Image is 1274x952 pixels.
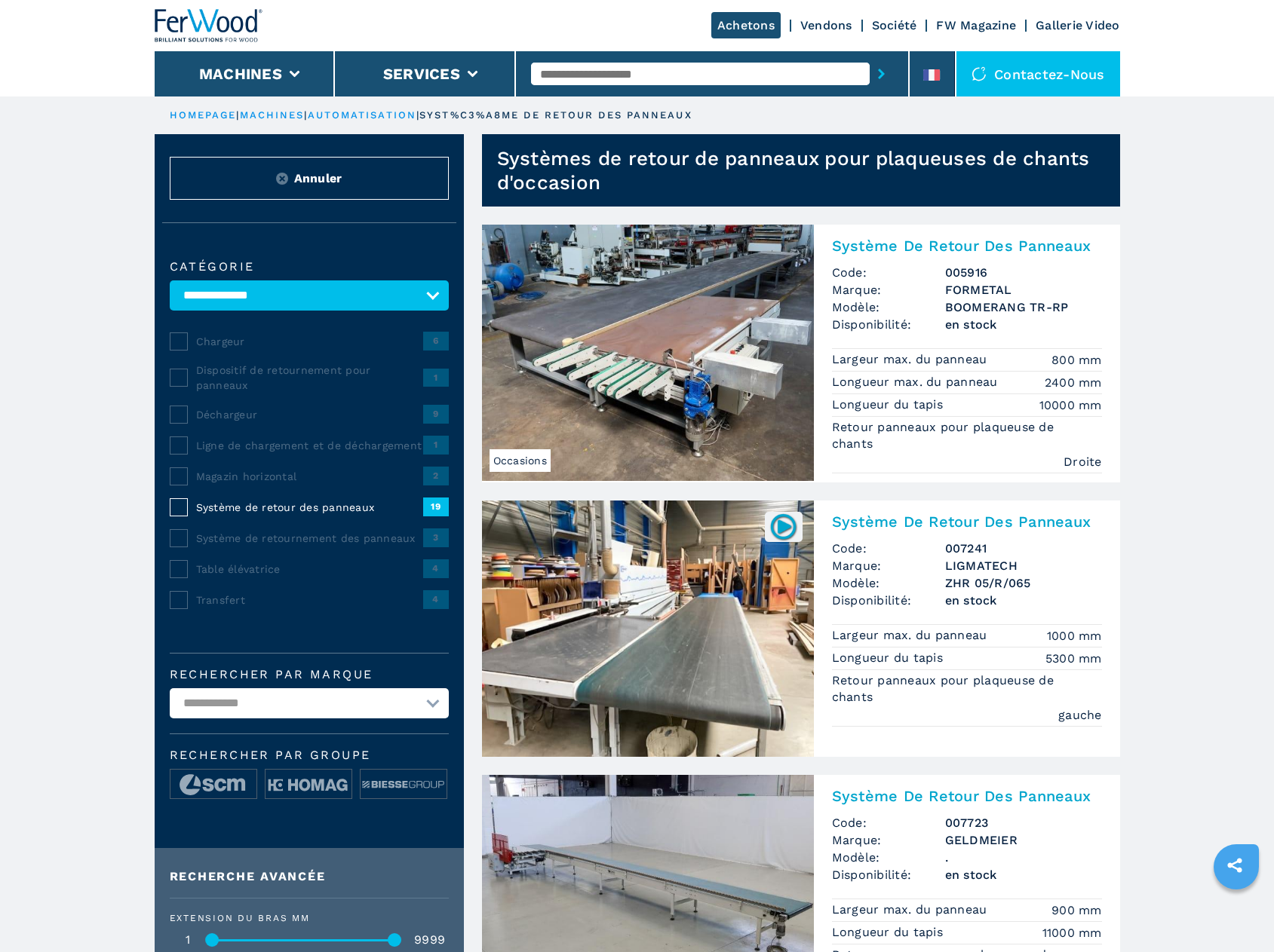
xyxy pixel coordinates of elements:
[196,592,423,608] span: Transfert
[170,914,449,923] div: Extension du bras mm
[832,672,1102,706] p: Retour panneaux pour plaqueuse de chants
[832,787,1102,805] h2: Système De Retour Des Panneaux
[383,65,460,83] button: Services
[240,109,305,121] a: machines
[497,146,1120,194] h1: Systèmes de retour de panneaux pour plaqueuses de chants d'occasion
[945,831,1102,849] h3: GELDMEIER
[276,173,288,185] img: Reset
[304,109,307,121] span: |
[832,351,991,368] p: Largeur max. du panneau
[170,871,449,883] div: Recherche avancée
[482,500,814,757] img: Système De Retour Des Panneaux LIGMATECH ZHR 05/R/065
[832,281,945,298] span: Marque:
[423,467,449,485] span: 2
[170,261,449,273] label: catégorie
[945,557,1102,574] h3: LIGMATECH
[1216,846,1254,884] a: sharethis
[419,109,692,122] p: syst%C3%A8me de retour des panneaux
[832,574,945,592] span: Modèle:
[423,436,449,454] span: 1
[1051,351,1102,369] em: 800 mm
[832,298,945,316] span: Modèle:
[945,316,1102,333] span: en stock
[1042,924,1102,941] em: 11000 mm
[832,374,1002,390] p: Longueur max. du panneau
[956,51,1120,96] div: Contactez-nous
[945,592,1102,609] span: en stock
[945,849,1102,866] h3: .
[1045,650,1102,667] em: 5300 mm
[832,650,947,666] p: Longueur du tapis
[196,438,423,453] span: Ligne de chargement et de déchargement
[945,540,1102,557] h3: 007241
[196,407,423,422] span: Déchargeur
[832,814,945,831] span: Code:
[1045,374,1102,391] em: 2400 mm
[482,225,814,481] img: Système De Retour Des Panneaux FORMETAL BOOMERANG TR-RP
[423,369,449,387] span: 1
[196,500,423,515] span: Système de retour des panneaux
[872,18,917,32] a: Société
[490,449,551,472] span: Occasions
[1039,396,1102,414] em: 10000 mm
[196,334,423,349] span: Chargeur
[832,924,947,941] p: Longueur du tapis
[196,363,423,393] span: Dispositif de retournement pour panneaux
[423,528,449,546] span: 3
[832,316,945,333] span: Disponibilité:
[196,562,423,577] span: Table élévatrice
[945,298,1102,316] h3: BOOMERANG TR-RP
[1064,453,1102,470] em: Droite
[423,497,449,516] span: 19
[832,557,945,574] span: Marque:
[945,866,1102,883] span: en stock
[361,770,447,800] img: image
[800,18,852,32] a: Vendons
[870,57,893,91] button: submit-button
[945,264,1102,281] h3: 005916
[155,9,263,42] img: Ferwood
[711,12,781,38] a: Achetons
[972,66,987,81] img: Contactez-nous
[416,109,419,121] span: |
[170,109,237,121] a: HOMEPAGE
[170,770,256,800] img: image
[832,901,991,918] p: Largeur max. du panneau
[832,592,945,609] span: Disponibilité:
[199,65,282,83] button: Machines
[832,540,945,557] span: Code:
[266,770,352,800] img: image
[423,559,449,577] span: 4
[170,669,449,681] label: Rechercher par marque
[832,396,947,413] p: Longueur du tapis
[832,627,991,644] p: Largeur max. du panneau
[170,934,207,946] div: 1
[294,170,342,187] span: Annuler
[832,831,945,849] span: Marque:
[832,866,945,883] span: Disponibilité:
[1058,706,1102,724] em: gauche
[1047,627,1102,644] em: 1000 mm
[1210,884,1263,941] iframe: Chat
[423,590,449,608] span: 4
[1051,901,1102,919] em: 900 mm
[832,419,1102,453] p: Retour panneaux pour plaqueuse de chants
[1036,18,1120,32] a: Gallerie Video
[832,849,945,866] span: Modèle:
[936,18,1016,32] a: FW Magazine
[170,157,449,200] button: ResetAnnuler
[196,531,423,546] span: Système de retournement des panneaux
[482,500,1120,757] a: Système De Retour Des Panneaux LIGMATECH ZHR 05/R/065007241Système De Retour Des PanneauxCode:007...
[945,814,1102,831] h3: 007723
[945,281,1102,298] h3: FORMETAL
[423,332,449,350] span: 6
[236,109,239,121] span: |
[308,109,416,121] a: automatisation
[423,405,449,423] span: 9
[945,574,1102,592] h3: ZHR 05/R/065
[411,934,449,946] div: 9999
[170,749,449,761] span: Rechercher par groupe
[832,264,945,281] span: Code:
[482,225,1120,482] a: Système De Retour Des Panneaux FORMETAL BOOMERANG TR-RPOccasionsSystème De Retour Des PanneauxCod...
[832,513,1102,531] h2: Système De Retour Des Panneaux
